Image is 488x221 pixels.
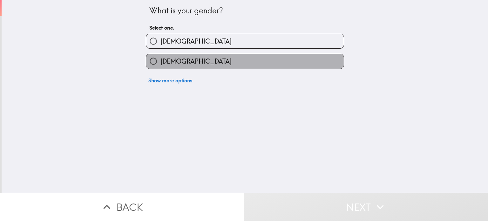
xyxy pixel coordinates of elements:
[146,74,195,87] button: Show more options
[244,193,488,221] button: Next
[160,57,232,66] span: [DEMOGRAPHIC_DATA]
[149,5,341,16] div: What is your gender?
[149,24,341,31] h6: Select one.
[160,37,232,46] span: [DEMOGRAPHIC_DATA]
[146,54,344,68] button: [DEMOGRAPHIC_DATA]
[146,34,344,48] button: [DEMOGRAPHIC_DATA]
